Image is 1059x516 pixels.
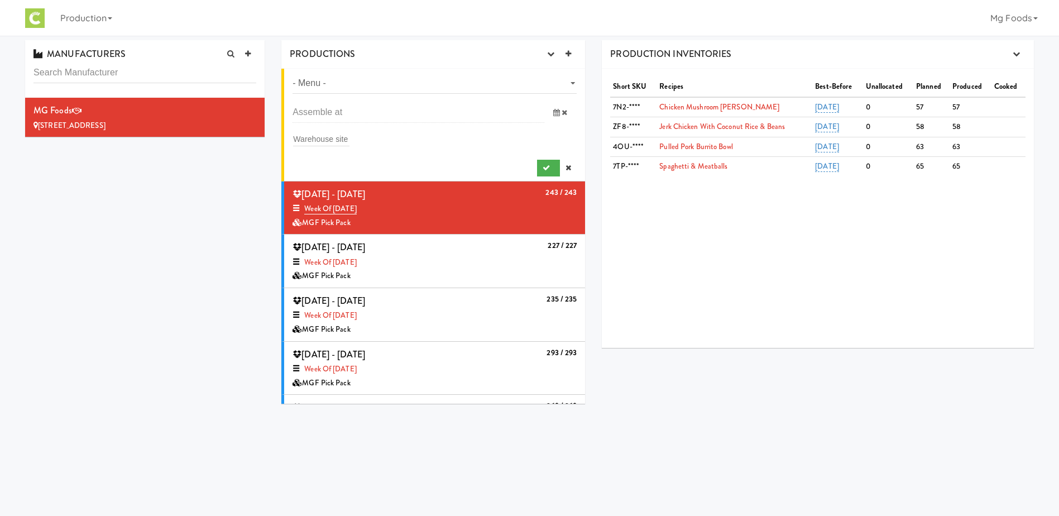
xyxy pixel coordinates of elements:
span: [DATE] - [DATE] [293,294,365,307]
a: Chicken Mushroom [PERSON_NAME] [659,102,779,112]
tr: 7N2-****Chicken Mushroom [PERSON_NAME][DATE]05757 [610,97,1026,117]
a: Week of [DATE] [304,310,356,321]
a: Spaghetti & Meatballs [659,161,727,171]
b: 235 / 235 [547,294,577,304]
th: Recipes [657,77,812,97]
a: [DATE] [815,141,839,152]
span: MANUFACTURERS [33,47,126,60]
span: [DATE] - [DATE] [293,188,365,200]
b: 293 / 293 [547,347,577,358]
div: MGF Pick Pack [293,376,577,390]
td: 57 [913,97,950,117]
th: Produced [950,77,991,97]
input: Warehouse site [293,132,349,146]
span: PRODUCTION INVENTORIES [610,47,731,60]
span: MG Foods [33,104,72,117]
tr: ZF8-****Jerk Chicken with Coconut Rice & Beans[DATE]05858 [610,117,1026,137]
b: 243 / 243 [545,187,577,198]
a: Jerk Chicken with Coconut Rice & Beans [659,121,785,132]
span: [DATE] - [DATE] [293,241,365,254]
input: Assemble at [293,102,544,123]
span: PRODUCTIONS [290,47,355,60]
li: MG Foods[STREET_ADDRESS] [25,98,265,137]
th: Short SKU [610,77,657,97]
th: Cooked [991,77,1026,97]
a: Pulled Pork Burrito Bowl [659,141,732,152]
a: Week of [DATE] [304,257,356,267]
th: Unallocated [863,77,913,97]
td: 0 [863,97,913,117]
td: 58 [913,117,950,137]
li: 243 / 243 [DATE] - [DATE]Week of [DATE]MGF Pick Pack [281,181,585,235]
div: MGF Pick Pack [293,216,577,230]
th: Planned [913,77,950,97]
span: [STREET_ADDRESS] [38,120,106,131]
li: 293 / 293 [DATE] - [DATE]Week of [DATE]MGF Pick Pack [281,342,585,395]
span: [DATE] - [DATE] [293,348,365,361]
td: 0 [863,137,913,157]
li: 235 / 235 [DATE] - [DATE]Week of [DATE]MGF Pick Pack [281,288,585,342]
td: 65 [913,157,950,176]
td: 0 [863,117,913,137]
div: MGF Pick Pack [293,269,577,283]
a: [DATE] [815,161,839,172]
div: MGF Pick Pack [293,323,577,337]
td: 58 [950,117,991,137]
a: Week of [DATE] [304,364,356,374]
b: 227 / 227 [548,240,577,251]
td: 63 [950,137,991,157]
tr: 7TP-****Spaghetti & Meatballs[DATE]06565 [610,157,1026,176]
td: 0 [863,157,913,176]
a: Week of [DATE] [304,203,356,214]
a: [DATE] [815,102,839,113]
td: 65 [950,157,991,176]
a: [DATE] [815,121,839,132]
input: Search Manufacturer [33,63,256,83]
img: Micromart [25,8,45,28]
b: 269 / 269 [547,400,577,411]
span: [DATE] - [DATE] [293,401,365,414]
th: Best-Before [812,77,862,97]
li: 269 / 269 [DATE] - [DATE]Week of [DATE]MGF Pick Pack [281,395,585,448]
li: 227 / 227 [DATE] - [DATE]Week of [DATE]MGF Pick Pack [281,235,585,288]
td: 57 [950,97,991,117]
td: 63 [913,137,950,157]
tr: 4OU-****Pulled Pork Burrito Bowl[DATE]06363 [610,137,1026,157]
